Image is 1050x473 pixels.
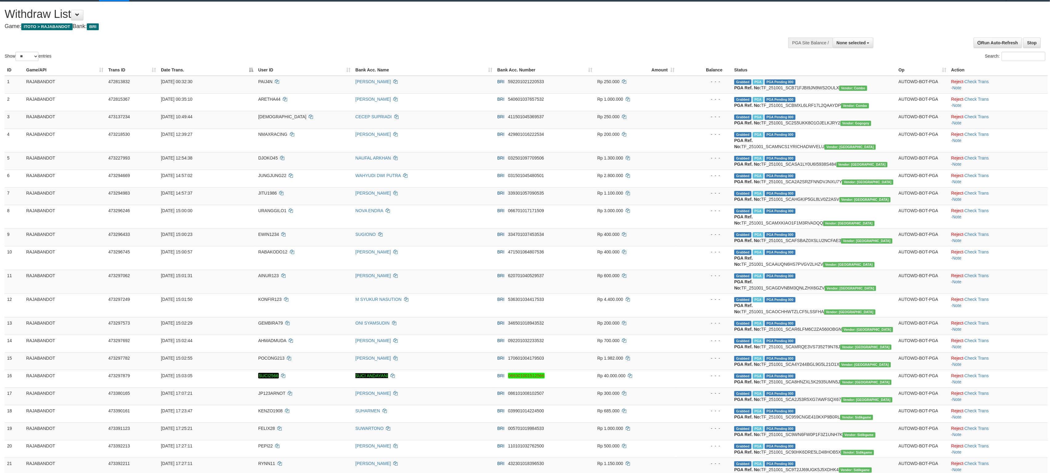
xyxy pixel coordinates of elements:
[952,214,962,219] a: Note
[836,162,888,167] span: Vendor URL: https://secure10.1velocity.biz
[840,197,891,202] span: Vendor URL: https://secure10.1velocity.biz
[952,179,962,184] a: Note
[258,114,307,119] span: [DEMOGRAPHIC_DATA]
[597,208,623,213] span: Rp 3.000.000
[355,297,402,302] a: M SYUKUR NASUTION
[161,173,192,178] span: [DATE] 14:57:02
[5,293,24,317] td: 12
[765,156,796,161] span: PGA Pending
[353,64,495,76] th: Bank Acc. Name: activate to sort column ascending
[765,79,796,85] span: PGA Pending
[508,273,544,278] span: Copy 620701040529537 to clipboard
[355,208,383,213] a: NOVA ENDRA
[753,232,763,237] span: Marked by adkakmal
[949,228,1048,246] td: · ·
[949,170,1048,187] td: · ·
[495,64,595,76] th: Bank Acc. Number: activate to sort column ascending
[788,38,832,48] div: PGA Site Balance /
[951,297,964,302] a: Reject
[732,293,896,317] td: TF_251001_SCAOCHHWTZLCF5LSSFHA
[5,93,24,111] td: 2
[951,461,964,466] a: Reject
[842,180,893,185] span: Vendor URL: https://secure10.1velocity.biz
[951,232,964,237] a: Reject
[896,93,949,111] td: AUTOWD-BOT-PGA
[508,173,544,178] span: Copy 031501045480501 to clipboard
[597,156,623,160] span: Rp 1.300.000
[5,23,694,30] h4: Game: Bank:
[24,205,106,228] td: RAJABANDOT
[965,443,989,448] a: Check Trans
[734,214,753,225] b: PGA Ref. No:
[24,64,106,76] th: Game/API: activate to sort column ascending
[87,23,99,30] span: BRI
[734,97,751,102] span: Grabbed
[949,246,1048,270] td: · ·
[24,128,106,152] td: RAJABANDOT
[965,97,989,102] a: Check Trans
[595,64,677,76] th: Amount: activate to sort column ascending
[161,249,192,254] span: [DATE] 15:00:57
[5,128,24,152] td: 4
[965,191,989,196] a: Check Trans
[965,297,989,302] a: Check Trans
[355,461,391,466] a: [PERSON_NAME]
[497,156,504,160] span: BRI
[256,64,353,76] th: User ID: activate to sort column ascending
[753,173,763,179] span: Marked by adkakmal
[765,191,796,196] span: PGA Pending
[597,273,619,278] span: Rp 600.000
[732,128,896,152] td: TF_251001_SCAMNCS1YRICHADWVELU
[965,408,989,413] a: Check Trans
[732,93,896,111] td: TF_251001_SCBMXL6LRF17L2QAAYDP
[21,23,73,30] span: ITOTO > RAJABANDOT
[952,432,962,437] a: Note
[952,238,962,243] a: Note
[355,391,391,396] a: [PERSON_NAME]
[161,132,192,137] span: [DATE] 12:39:27
[952,138,962,143] a: Note
[965,426,989,431] a: Check Trans
[497,79,504,84] span: BRI
[753,115,763,120] span: Marked by adkakmal
[597,132,619,137] span: Rp 200.000
[896,152,949,170] td: AUTOWD-BOT-PGA
[355,232,376,237] a: SUGIONO
[258,232,279,237] span: EWIN1234
[24,93,106,111] td: RAJABANDOT
[765,232,796,237] span: PGA Pending
[732,246,896,270] td: TF_251001_SCAAUQN6HS7PVGV2LHZV
[734,273,751,279] span: Grabbed
[258,249,287,254] span: RABAKODO12
[837,40,866,45] span: None selected
[355,114,392,119] a: CECEP SUPRIADI
[965,132,989,137] a: Check Trans
[5,205,24,228] td: 8
[734,208,751,214] span: Grabbed
[734,191,751,196] span: Grabbed
[508,191,544,196] span: Copy 339301057090535 to clipboard
[949,187,1048,205] td: · ·
[951,79,964,84] a: Reject
[497,173,504,178] span: BRI
[508,132,544,137] span: Copy 429801016222534 to clipboard
[508,114,544,119] span: Copy 411501045369537 to clipboard
[965,321,989,325] a: Check Trans
[258,273,279,278] span: AINUR123
[896,170,949,187] td: AUTOWD-BOT-PGA
[952,197,962,202] a: Note
[951,356,964,361] a: Reject
[24,228,106,246] td: RAJABANDOT
[951,156,964,160] a: Reject
[108,273,130,278] span: 473297062
[108,191,130,196] span: 473294983
[965,173,989,178] a: Check Trans
[497,232,504,237] span: BRI
[108,208,130,213] span: 473296246
[951,273,964,278] a: Reject
[896,128,949,152] td: AUTOWD-BOT-PGA
[355,356,391,361] a: [PERSON_NAME]
[161,79,192,84] span: [DATE] 00:32:30
[896,228,949,246] td: AUTOWD-BOT-PGA
[497,132,504,137] span: BRI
